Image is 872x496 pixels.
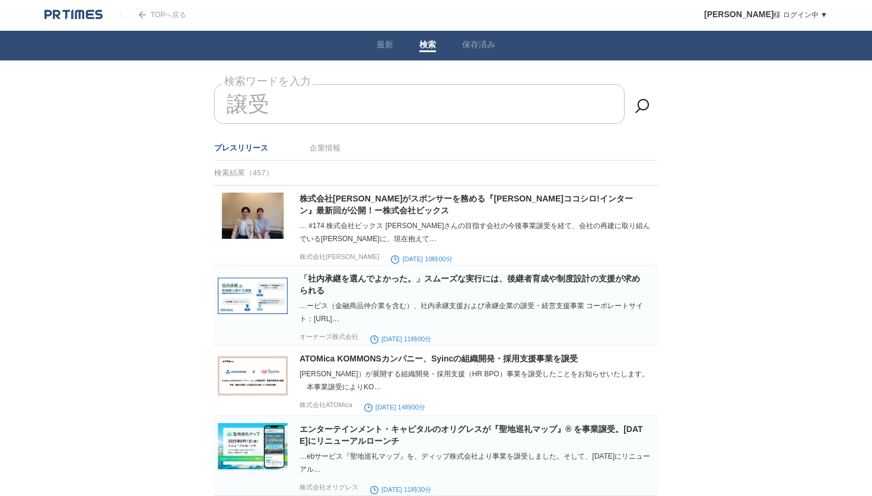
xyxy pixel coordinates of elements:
img: 106475-81-2b051310b38d21db392b4884664a56e4-1364x1024.jpg [218,193,288,239]
a: プレスリリース [214,143,268,152]
img: 147730-26-4a7621794c971dcb67afa565c0d6097c-1200x800.png [218,423,288,469]
time: [DATE] 14時00分 [364,404,425,411]
p: 株式会社ATOMica [300,401,352,409]
a: 保存済み [462,40,495,52]
p: 株式会社オリグレス [300,483,358,492]
p: オーナーズ株式会社 [300,332,358,341]
a: 検索 [419,40,436,52]
div: …ebサービス『聖地巡礼マップ』を、ディップ株式会社より事業を譲受しました。そして、[DATE]にリニューアル… [300,450,655,476]
div: … #174 株式会社ビックス [PERSON_NAME]さんの目指す会社の今後事業譲受を経て、会社の再建に取り組んでいる[PERSON_NAME]に、現在抱えて… [300,219,655,245]
a: 「社内承継を選んでよかった。」スムーズな実行には、後継者育成や制度設計の支援が求められる [300,274,640,295]
time: [DATE] 11時00分 [370,335,431,343]
div: …ービス（金融商品仲介業を含む）、社内承継支援および承継企業の譲受・経営支援事業 コーポレートサイト：[URL]… [300,299,655,325]
img: 84898-35-c225b4ca3e705f716ce368107242ae9d-1920x1005.png [218,273,288,319]
span: [PERSON_NAME] [704,9,774,19]
a: 株式会社[PERSON_NAME]がスポンサーを務める『[PERSON_NAME]ココシロ!インターン』最新回が公開！ー株式会社ビックス [300,194,633,215]
a: ATOMica KOMMONSカンパニー、Syincの組織開発・採用支援事業を譲受 [300,354,578,363]
a: [PERSON_NAME]様 ログイン中 ▼ [704,11,828,19]
p: 株式会社[PERSON_NAME] [300,252,379,261]
div: 検索結果（457） [214,161,658,185]
a: TOPへ戻る [120,11,186,19]
img: 45593-129-c2f0497a44ee58ed15f6185ecfcbb788-1920x1080.png [218,353,288,399]
a: 企業情報 [310,143,340,152]
img: logo.png [44,9,103,21]
time: [DATE] 10時00分 [391,255,452,263]
a: 最新 [377,40,393,52]
div: [PERSON_NAME]）が展開する組織開発・採用支援（HR BPO）事業を譲受したことをお知らせいたします。 本事業譲受によりKO… [300,367,655,393]
label: 検索ワードを入力 [222,72,313,91]
time: [DATE] 11時30分 [370,486,431,493]
a: エンターテインメント・キャピタルのオリグレスが『聖地巡礼マップ』® を事業譲受。[DATE]にリニューアルローンチ [300,424,643,446]
img: arrow.png [139,11,146,18]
